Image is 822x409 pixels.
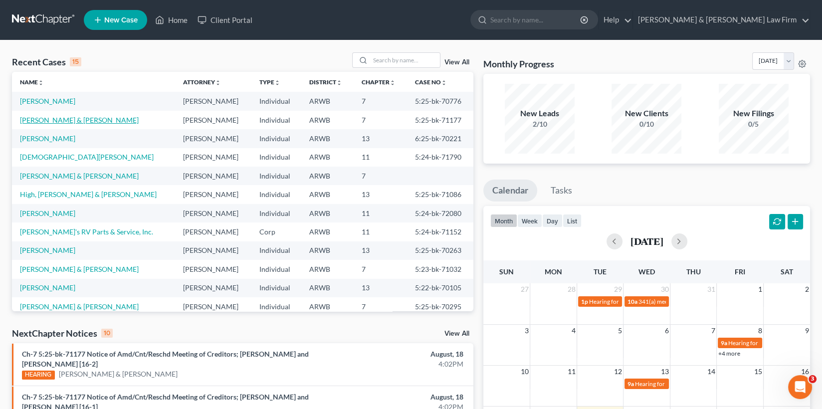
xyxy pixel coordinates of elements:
span: 8 [757,325,763,337]
td: 11 [354,204,407,222]
td: 13 [354,279,407,297]
span: 5 [617,325,623,337]
div: Recent Cases [12,56,81,68]
a: Ch-7 5:25-bk-71177 Notice of Amd/Cnt/Reschd Meeting of Creditors; [PERSON_NAME] and [PERSON_NAME]... [22,350,309,368]
a: Attorneyunfold_more [183,78,221,86]
td: ARWB [301,129,354,148]
td: 5:25-bk-71086 [407,185,473,204]
i: unfold_more [274,80,280,86]
h3: Monthly Progress [483,58,554,70]
td: 5:24-bk-72080 [407,204,473,222]
td: 5:23-bk-71032 [407,260,473,278]
td: [PERSON_NAME] [175,297,251,316]
td: 7 [354,167,407,185]
td: ARWB [301,297,354,316]
td: Individual [251,204,301,222]
span: 31 [706,283,716,295]
td: 7 [354,92,407,110]
span: Hearing for [PERSON_NAME] [589,298,667,305]
div: New Clients [612,108,681,119]
td: 11 [354,222,407,241]
td: [PERSON_NAME] [175,241,251,260]
span: 10 [520,366,530,378]
span: 7 [710,325,716,337]
span: 30 [660,283,670,295]
td: Individual [251,92,301,110]
td: [PERSON_NAME] [175,279,251,297]
td: Individual [251,185,301,204]
td: ARWB [301,148,354,167]
td: [PERSON_NAME] [175,260,251,278]
td: [PERSON_NAME] [175,222,251,241]
a: Calendar [483,180,537,202]
td: 6:25-bk-70221 [407,129,473,148]
span: 9a [721,339,727,347]
td: Individual [251,241,301,260]
a: Help [599,11,632,29]
div: NextChapter Notices [12,327,113,339]
div: 0/5 [719,119,789,129]
span: Fri [735,267,745,276]
td: 13 [354,129,407,148]
td: Individual [251,129,301,148]
td: Individual [251,279,301,297]
a: [PERSON_NAME] & [PERSON_NAME] [20,172,139,180]
button: week [517,214,542,227]
a: +4 more [718,350,740,357]
td: ARWB [301,279,354,297]
td: [PERSON_NAME] [175,167,251,185]
a: Districtunfold_more [309,78,342,86]
span: 16 [800,366,810,378]
a: [PERSON_NAME] [20,283,75,292]
td: ARWB [301,222,354,241]
span: 29 [613,283,623,295]
td: ARWB [301,92,354,110]
td: ARWB [301,111,354,129]
div: August, 18 [323,392,463,402]
span: 10a [627,298,637,305]
button: month [490,214,517,227]
div: 0/10 [612,119,681,129]
td: 5:22-bk-70105 [407,279,473,297]
div: New Leads [505,108,575,119]
td: ARWB [301,241,354,260]
span: 3 [524,325,530,337]
span: Wed [638,267,655,276]
a: [PERSON_NAME] [20,134,75,143]
a: [PERSON_NAME] & [PERSON_NAME] Law Firm [633,11,810,29]
a: High, [PERSON_NAME] & [PERSON_NAME] [20,190,157,199]
a: Typeunfold_more [259,78,280,86]
i: unfold_more [215,80,221,86]
span: 12 [613,366,623,378]
td: 13 [354,241,407,260]
span: 15 [753,366,763,378]
td: [PERSON_NAME] [175,185,251,204]
button: list [563,214,582,227]
td: Individual [251,111,301,129]
td: 11 [354,148,407,167]
div: 10 [101,329,113,338]
span: 9 [804,325,810,337]
span: 14 [706,366,716,378]
input: Search by name... [490,10,582,29]
td: 7 [354,111,407,129]
span: Hearing for [PERSON_NAME] [635,380,713,388]
span: 1p [581,298,588,305]
span: 341(a) meeting for [PERSON_NAME] High & Heather High [638,298,789,305]
td: [PERSON_NAME] [175,92,251,110]
a: [PERSON_NAME] & [PERSON_NAME] [20,265,139,273]
span: 6 [664,325,670,337]
span: 2 [804,283,810,295]
td: [PERSON_NAME] [175,148,251,167]
td: ARWB [301,167,354,185]
a: [PERSON_NAME] [20,209,75,217]
a: [PERSON_NAME] & [PERSON_NAME] [20,302,139,311]
i: unfold_more [336,80,342,86]
a: View All [444,330,469,337]
td: [PERSON_NAME] [175,111,251,129]
span: 3 [809,375,817,383]
div: 4:02PM [323,359,463,369]
span: 27 [520,283,530,295]
button: day [542,214,563,227]
span: 4 [571,325,577,337]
